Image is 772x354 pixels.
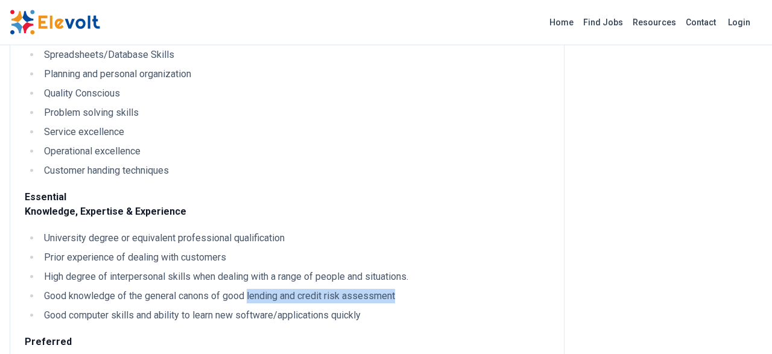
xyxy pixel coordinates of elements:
[40,125,549,139] li: Service excellence
[10,10,100,35] img: Elevolt
[40,289,549,303] li: Good knowledge of the general canons of good lending and credit risk assessment
[40,48,549,62] li: Spreadsheets/Database Skills
[40,86,549,101] li: Quality Conscious
[40,308,549,323] li: Good computer skills and ability to learn new software/applications quickly
[40,163,549,178] li: Customer handing techniques
[40,106,549,120] li: Problem solving skills
[578,13,628,32] a: Find Jobs
[25,206,186,217] strong: Knowledge, Expertise & Experience
[40,67,549,81] li: Planning and personal organization
[545,13,578,32] a: Home
[25,191,66,203] strong: Essential
[628,13,681,32] a: Resources
[712,296,772,354] iframe: Chat Widget
[721,10,758,34] a: Login
[681,13,721,32] a: Contact
[25,336,72,347] strong: Preferred
[40,270,549,284] li: High degree of interpersonal skills when dealing with a range of people and situations.
[40,144,549,159] li: Operational excellence
[40,231,549,245] li: University degree or equivalent professional qualification
[40,250,549,265] li: Prior experience of dealing with customers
